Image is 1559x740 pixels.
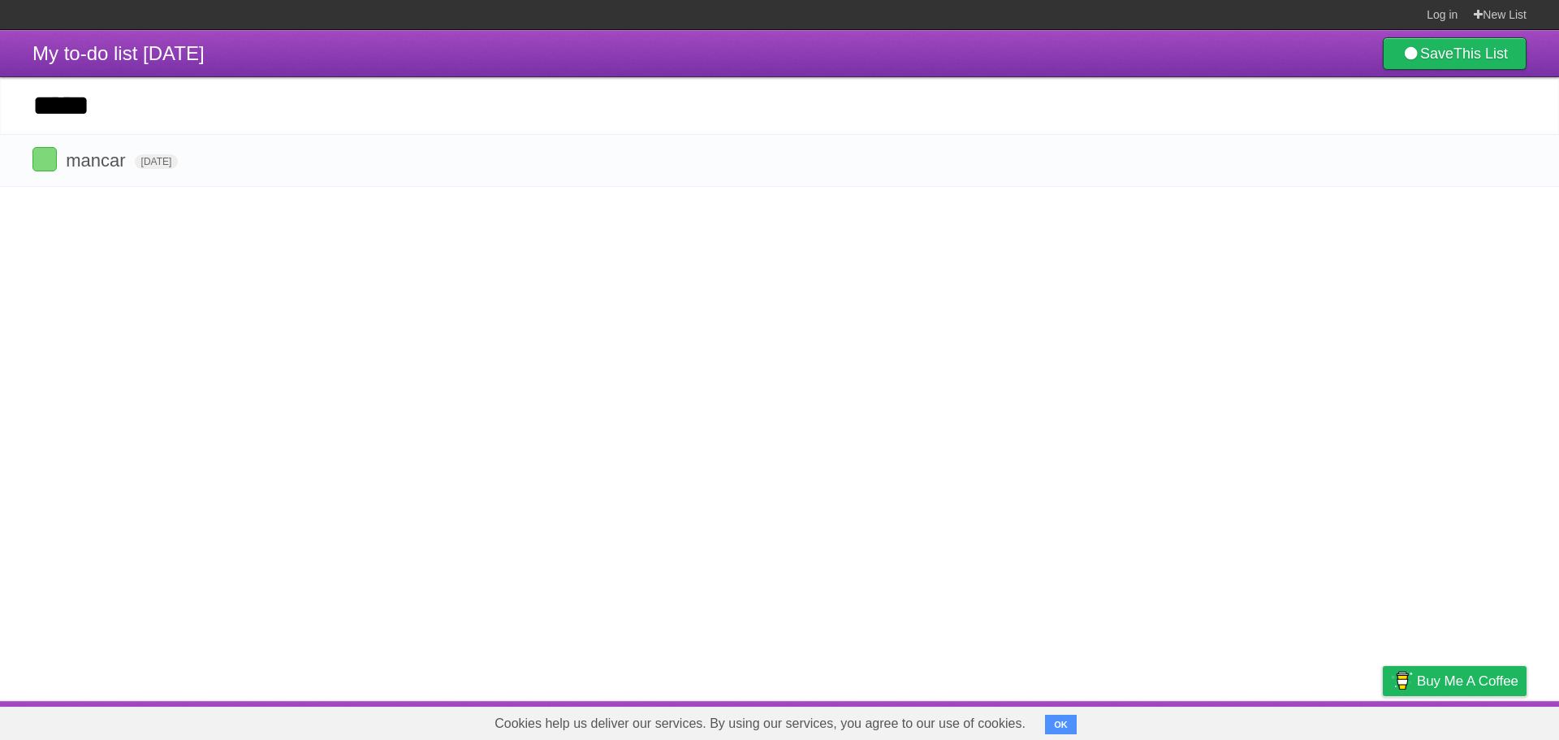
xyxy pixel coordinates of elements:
[1220,705,1286,736] a: Developers
[1391,667,1413,695] img: Buy me a coffee
[1383,37,1527,70] a: SaveThis List
[32,42,205,64] span: My to-do list [DATE]
[66,150,129,171] span: mancar
[1045,715,1077,734] button: OK
[1167,705,1201,736] a: About
[1453,45,1508,62] b: This List
[1383,666,1527,696] a: Buy me a coffee
[32,147,57,171] label: Done
[478,708,1042,740] span: Cookies help us deliver our services. By using our services, you agree to our use of cookies.
[1362,705,1404,736] a: Privacy
[1306,705,1342,736] a: Terms
[1417,667,1518,695] span: Buy me a coffee
[135,154,179,169] span: [DATE]
[1424,705,1527,736] a: Suggest a feature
